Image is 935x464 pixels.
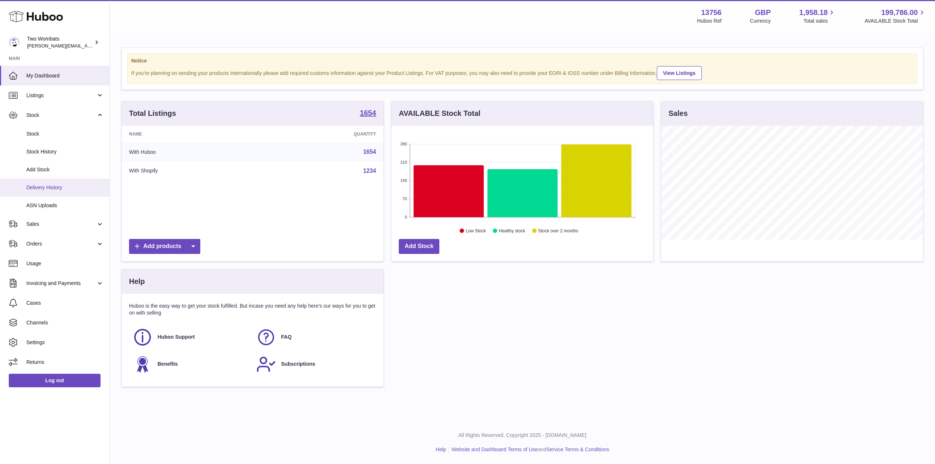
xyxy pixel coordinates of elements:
a: 199,786.00 AVAILABLE Stock Total [864,8,926,24]
span: ASN Uploads [26,202,104,209]
span: Usage [26,260,104,267]
img: philip.carroll@twowombats.com [9,37,20,48]
p: Huboo is the easy way to get your stock fulfilled. But incase you need any help here's our ways f... [129,303,376,316]
span: Settings [26,339,104,346]
span: Stock [26,130,104,137]
span: Stock History [26,148,104,155]
a: Website and Dashboard Terms of Use [451,446,538,452]
span: [PERSON_NAME][EMAIL_ADDRESS][PERSON_NAME][DOMAIN_NAME] [27,43,186,49]
strong: GBP [755,8,771,18]
text: Low Stock [466,228,486,233]
text: 210 [400,160,407,164]
th: Name [122,126,263,142]
a: Huboo Support [133,327,249,347]
text: 280 [400,142,407,146]
span: 1,958.18 [799,8,828,18]
span: Delivery History [26,184,104,191]
a: FAQ [256,327,372,347]
h3: AVAILABLE Stock Total [399,109,480,118]
text: 70 [402,197,407,201]
h3: Help [129,277,145,286]
span: Stock [26,112,96,119]
a: Service Terms & Conditions [546,446,609,452]
h3: Sales [669,109,688,118]
td: With Shopify [122,161,263,180]
span: Add Stock [26,166,104,173]
li: and [449,446,609,453]
span: Cases [26,300,104,307]
span: Channels [26,319,104,326]
a: Add Stock [399,239,439,254]
td: With Huboo [122,142,263,161]
div: Two Wombats [27,35,93,49]
strong: 1654 [360,109,376,117]
span: Total sales [803,18,836,24]
div: Huboo Ref [697,18,722,24]
a: 1234 [363,168,376,174]
text: 140 [400,178,407,183]
a: 1654 [360,109,376,118]
a: Add products [129,239,200,254]
span: My Dashboard [26,72,104,79]
strong: 13756 [701,8,722,18]
span: Returns [26,359,104,366]
span: Invoicing and Payments [26,280,96,287]
p: All Rights Reserved. Copyright 2025 - [DOMAIN_NAME] [116,432,929,439]
span: Huboo Support [158,334,195,341]
a: View Listings [657,66,702,80]
text: Stock over 2 months [538,228,578,233]
span: Benefits [158,361,178,368]
a: Help [436,446,446,452]
span: Listings [26,92,96,99]
h3: Total Listings [129,109,176,118]
a: Subscriptions [256,354,372,374]
a: Log out [9,374,101,387]
div: If you're planning on sending your products internationally please add required customs informati... [131,65,913,80]
text: 0 [405,215,407,219]
a: 1,958.18 Total sales [799,8,836,24]
span: Subscriptions [281,361,315,368]
strong: Notice [131,57,913,64]
a: Benefits [133,354,249,374]
span: Sales [26,221,96,228]
span: 199,786.00 [881,8,918,18]
span: Orders [26,240,96,247]
span: AVAILABLE Stock Total [864,18,926,24]
text: Healthy stock [499,228,526,233]
th: Quantity [263,126,383,142]
a: 1654 [363,149,376,155]
div: Currency [750,18,771,24]
span: FAQ [281,334,292,341]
